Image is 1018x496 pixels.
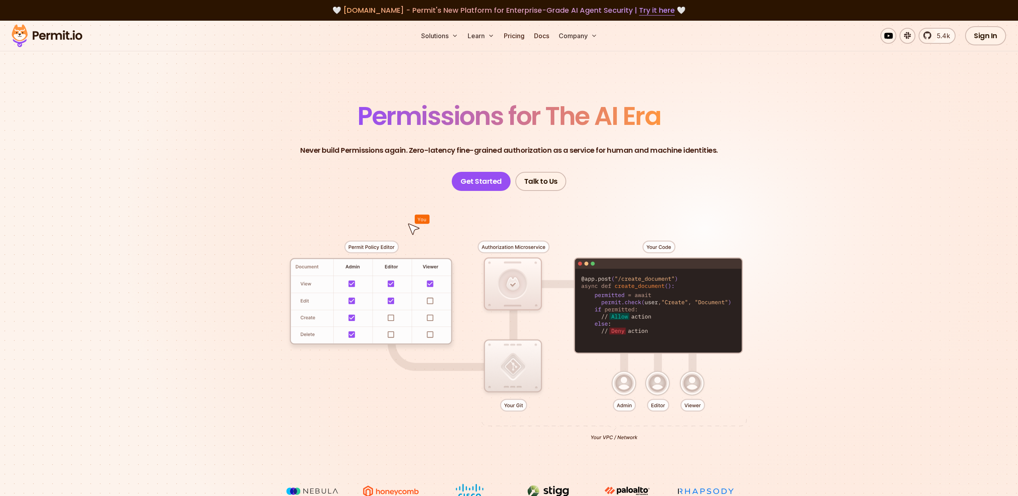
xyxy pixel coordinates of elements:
p: Never build Permissions again. Zero-latency fine-grained authorization as a service for human and... [300,145,718,156]
span: 5.4k [932,31,950,41]
a: Docs [531,28,552,44]
span: [DOMAIN_NAME] - Permit's New Platform for Enterprise-Grade AI Agent Security | [343,5,675,15]
a: 5.4k [919,28,956,44]
button: Solutions [418,28,461,44]
img: Permit logo [8,22,86,49]
a: Talk to Us [515,172,566,191]
a: Try it here [639,5,675,16]
a: Get Started [452,172,511,191]
button: Company [556,28,600,44]
button: Learn [464,28,497,44]
a: Sign In [965,26,1006,45]
div: 🤍 🤍 [19,5,999,16]
a: Pricing [501,28,528,44]
span: Permissions for The AI Era [357,98,661,134]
